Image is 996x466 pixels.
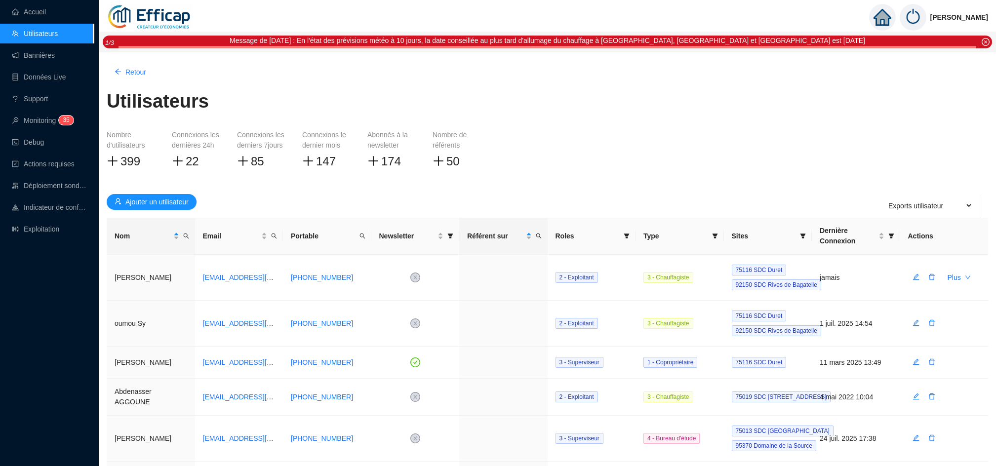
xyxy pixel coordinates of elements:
span: search [359,233,365,239]
span: 174 [381,155,401,168]
td: 4 mai 2022 10:04 [812,379,900,416]
span: close-circle [410,392,420,402]
span: plus [107,155,119,167]
span: close-circle [410,318,420,328]
th: Newsletter [371,218,460,255]
span: search [358,229,367,243]
span: search [269,229,279,243]
span: 75116 SDC Duret [732,357,787,368]
span: home [874,8,891,26]
a: [PHONE_NUMBER] [291,434,353,442]
span: 3 - Chauffagiste [643,318,693,329]
span: edit [913,358,919,365]
span: Retour [125,67,146,78]
a: [EMAIL_ADDRESS][DOMAIN_NAME] [203,273,320,281]
span: close-circle [410,272,420,282]
span: search [536,233,542,239]
a: heat-mapIndicateur de confort [12,203,87,211]
a: [EMAIL_ADDRESS][DOMAIN_NAME] [203,319,320,327]
td: 24 juil. 2025 17:38 [812,416,900,462]
span: Plus [948,272,961,283]
span: Roles [556,231,620,241]
td: osy@celsio.fr [195,301,283,347]
span: [PERSON_NAME] [930,1,988,33]
td: avolpe@manergy.fr [195,416,283,462]
div: Message de [DATE] : En l'état des prévisions météo à 10 jours, la date conseillée au plus tard d'... [230,36,865,46]
span: close-circle [982,38,990,46]
span: Email [203,231,260,241]
span: 147 [316,155,336,168]
span: Dernière Connexion [820,226,876,246]
span: 75116 SDC Duret [732,265,787,275]
span: 75116 SDC Duret [732,311,787,321]
td: oumou Sy [107,301,195,347]
span: filter [622,229,632,243]
img: power [900,4,926,31]
th: Référent sur [459,218,548,255]
span: filter [445,229,455,243]
span: Ajouter un utilisateur [125,197,189,207]
th: Actions [900,218,989,255]
div: Abonnés à la newsletter [367,130,417,151]
a: monitorMonitoring35 [12,116,71,124]
span: delete [928,434,935,441]
a: codeDebug [12,138,44,146]
span: search [534,229,544,243]
a: [EMAIL_ADDRESS][DOMAIN_NAME] [203,434,320,442]
span: 1 - Copropriétaire [643,357,697,368]
div: Nombre de référents [433,130,482,151]
a: [EMAIL_ADDRESS][DOMAIN_NAME] [203,358,320,366]
span: 3 - Chauffagiste [643,391,693,402]
div: Connexions les derniers 7jours [237,130,286,151]
span: filter [447,233,453,239]
a: [PHONE_NUMBER] [291,393,353,401]
h1: Utilisateurs [107,90,209,113]
button: Retour [107,64,154,80]
td: jamais [812,255,900,301]
span: 75013 SDC [GEOGRAPHIC_DATA] [732,426,834,436]
sup: 35 [59,116,73,125]
a: [PHONE_NUMBER] [291,358,353,366]
td: [PERSON_NAME] [107,347,195,379]
span: plus [302,155,314,167]
span: search [271,233,277,239]
span: search [181,229,191,243]
button: Ajouter un utilisateur [107,194,197,210]
span: plus [172,155,184,167]
span: plus [433,155,444,167]
span: edit [913,273,919,280]
span: 50 [446,155,460,168]
a: clusterDéploiement sondes [12,182,87,190]
span: delete [928,319,935,326]
span: Type [643,231,708,241]
th: Nom [107,218,195,255]
span: 22 [186,155,199,168]
i: 1 / 3 [105,39,114,46]
span: 3 [63,116,66,123]
span: Sites [732,231,797,241]
a: [PHONE_NUMBER] [291,273,353,281]
a: [EMAIL_ADDRESS][DOMAIN_NAME] [203,393,320,401]
span: delete [928,393,935,400]
span: delete [928,358,935,365]
td: a.aggoune@disdero.fr [195,379,283,416]
span: user-add [115,198,121,205]
span: filter [888,233,894,239]
span: 2 - Exploitant [559,320,594,327]
span: edit [913,393,919,400]
span: close-circle [410,433,420,443]
a: databaseDonnées Live [12,73,66,81]
td: ymielczarek@ccr.fr [195,347,283,379]
div: Connexions les dernières 24h [172,130,221,151]
a: teamUtilisateurs [12,30,58,38]
span: down [965,274,971,280]
span: Référent sur [467,231,524,241]
span: 92150 SDC Rives de Bagatelle [732,279,821,290]
td: 1 juil. 2025 14:54 [812,301,900,347]
span: Nom [115,231,171,241]
span: 3 - Superviseur [559,435,599,442]
span: check-square [12,160,19,167]
span: search [183,233,189,239]
span: 95370 Domaine de la Source [732,440,816,451]
button: Plusdown [940,270,979,285]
